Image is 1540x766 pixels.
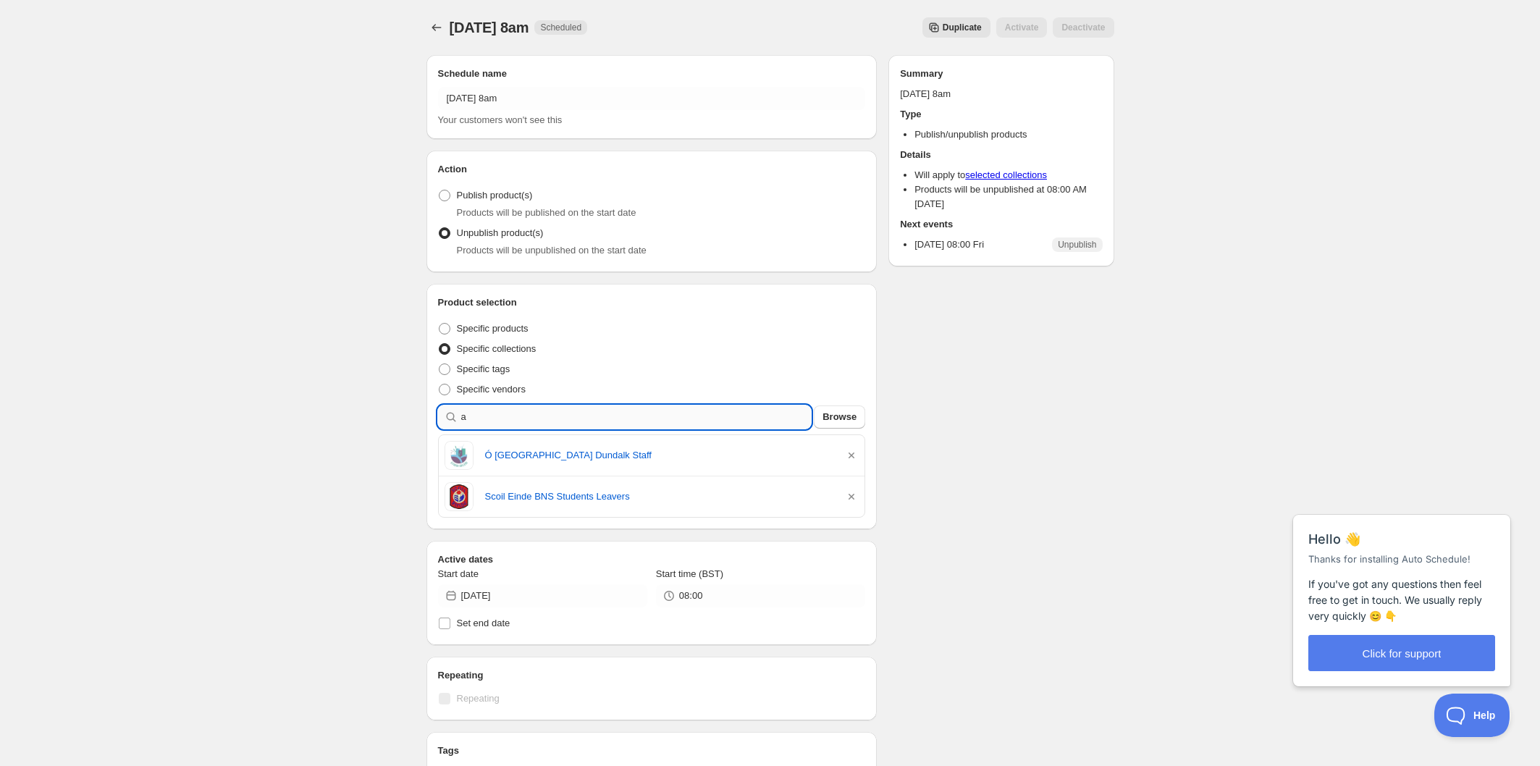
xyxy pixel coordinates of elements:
span: Start time (BST) [656,568,723,579]
span: Set end date [457,618,510,628]
p: [DATE] 8am [900,87,1102,101]
button: Browse [814,405,865,429]
button: Secondary action label [922,17,990,38]
h2: Type [900,107,1102,122]
span: Browse [822,410,857,424]
span: Products will be published on the start date [457,207,636,218]
span: Repeating [457,693,500,704]
h2: Repeating [438,668,866,683]
h2: Product selection [438,295,866,310]
span: Specific tags [457,363,510,374]
li: Publish/unpublish products [914,127,1102,142]
h2: Schedule name [438,67,866,81]
input: Search collections [461,405,812,429]
h2: Tags [438,744,866,758]
a: selected collections [965,169,1047,180]
span: Unpublish [1058,239,1096,251]
span: Start date [438,568,479,579]
h2: Details [900,148,1102,162]
li: Will apply to [914,168,1102,182]
iframe: Help Scout Beacon - Open [1434,694,1511,737]
button: Schedules [426,17,447,38]
span: Specific products [457,323,529,334]
span: Duplicate [943,22,982,33]
p: [DATE] 08:00 Fri [914,237,984,252]
a: Ó [GEOGRAPHIC_DATA] Dundalk Staff [485,448,833,463]
span: Your customers won't see this [438,114,563,125]
span: Products will be unpublished on the start date [457,245,647,256]
span: Scheduled [540,22,581,33]
iframe: Help Scout Beacon - Messages and Notifications [1286,479,1519,694]
h2: Action [438,162,866,177]
span: Unpublish product(s) [457,227,544,238]
span: Publish product(s) [457,190,533,201]
span: [DATE] 8am [450,20,529,35]
span: Specific collections [457,343,537,354]
a: Scoil Einde BNS Students Leavers [485,489,833,504]
li: Products will be unpublished at 08:00 AM [DATE] [914,182,1102,211]
h2: Summary [900,67,1102,81]
h2: Active dates [438,552,866,567]
span: Specific vendors [457,384,526,395]
h2: Next events [900,217,1102,232]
